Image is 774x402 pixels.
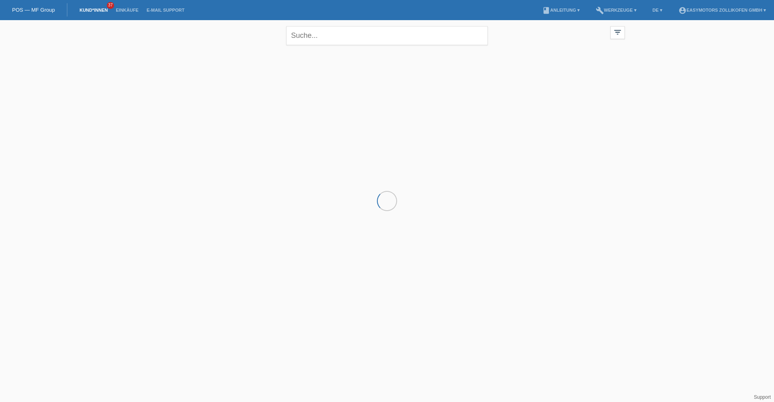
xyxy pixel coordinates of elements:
[286,26,488,45] input: Suche...
[613,28,622,37] i: filter_list
[754,394,771,400] a: Support
[592,8,641,12] a: buildWerkzeuge ▾
[674,8,770,12] a: account_circleEasymotors Zollikofen GmbH ▾
[75,8,112,12] a: Kund*innen
[678,6,687,15] i: account_circle
[538,8,584,12] a: bookAnleitung ▾
[596,6,604,15] i: build
[649,8,666,12] a: DE ▾
[143,8,189,12] a: E-Mail Support
[112,8,142,12] a: Einkäufe
[107,2,114,9] span: 37
[542,6,550,15] i: book
[12,7,55,13] a: POS — MF Group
